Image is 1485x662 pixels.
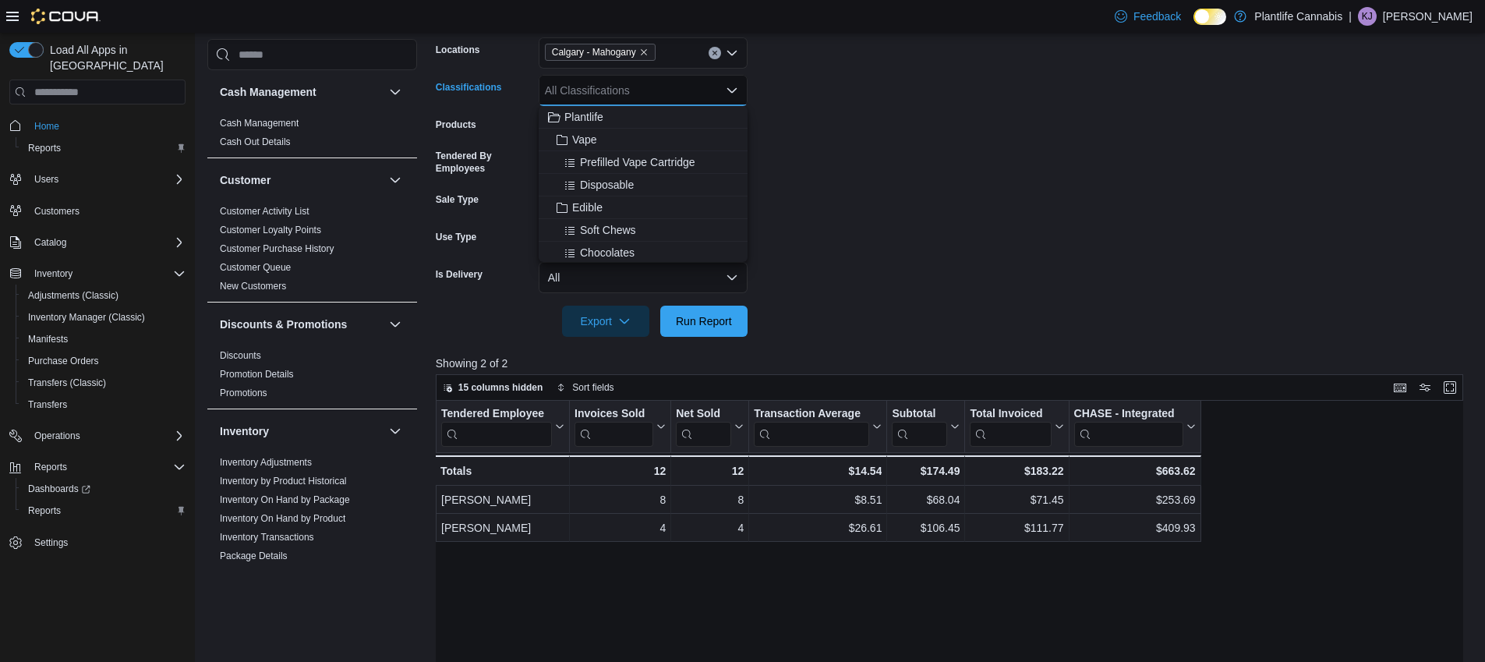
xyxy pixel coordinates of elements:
p: | [1349,7,1352,26]
div: CHASE - Integrated [1073,407,1183,422]
button: Subtotal [892,407,960,447]
div: $111.77 [970,519,1063,538]
div: Net Sold [676,407,731,422]
div: Transaction Average [754,407,869,422]
p: [PERSON_NAME] [1383,7,1473,26]
span: Plantlife [564,109,603,125]
button: Catalog [28,233,72,252]
button: Users [28,170,65,189]
span: Reports [28,458,186,476]
button: Discounts & Promotions [386,315,405,334]
div: 12 [676,462,744,480]
span: Inventory On Hand by Package [220,494,350,506]
a: Inventory Transactions [220,532,314,543]
a: Reports [22,501,67,520]
button: Reports [16,137,192,159]
button: Run Report [660,306,748,337]
button: Vape [539,129,748,151]
div: $174.49 [892,462,960,480]
button: Prefilled Vape Cartridge [539,151,748,174]
button: Display options [1416,378,1434,397]
span: Operations [34,430,80,442]
span: Reports [22,501,186,520]
span: Cash Management [220,117,299,129]
div: Total Invoiced [970,407,1051,447]
span: Inventory [28,264,186,283]
button: Tendered Employee [441,407,564,447]
button: Purchase Orders [16,350,192,372]
div: $253.69 [1073,491,1195,510]
div: Kessa Jardine [1358,7,1377,26]
button: Open list of options [726,47,738,59]
div: 8 [676,491,744,510]
a: Promotion Details [220,369,294,380]
span: Reports [28,504,61,517]
span: Inventory [34,267,72,280]
span: Inventory Manager (Classic) [28,311,145,324]
span: Manifests [28,333,68,345]
a: Purchase Orders [22,352,105,370]
span: Settings [28,533,186,552]
span: Edible [572,200,603,215]
span: Sort fields [572,381,613,394]
span: Reports [28,142,61,154]
span: Vape [572,132,597,147]
button: Plantlife [539,106,748,129]
button: Customer [386,171,405,189]
a: Inventory Manager (Classic) [22,308,151,327]
button: CHASE - Integrated [1073,407,1195,447]
div: [PERSON_NAME] [441,519,564,538]
a: Home [28,117,65,136]
span: Customer Activity List [220,205,309,218]
a: New Customers [220,281,286,292]
label: Is Delivery [436,268,483,281]
span: Soft Chews [580,222,636,238]
span: Run Report [676,313,732,329]
span: Users [34,173,58,186]
a: Promotions [220,388,267,398]
div: CHASE - Integrated [1073,407,1183,447]
span: Discounts [220,349,261,362]
span: Customers [28,201,186,221]
div: Tendered Employee [441,407,552,422]
span: Prefilled Vape Cartridge [580,154,695,170]
span: Adjustments (Classic) [22,286,186,305]
label: Classifications [436,81,502,94]
span: 15 columns hidden [458,381,543,394]
button: All [539,262,748,293]
a: Customer Loyalty Points [220,225,321,235]
span: Customer Purchase History [220,242,334,255]
a: Settings [28,533,74,552]
div: 8 [575,491,666,510]
button: Inventory Manager (Classic) [16,306,192,328]
button: Soft Chews [539,219,748,242]
button: Inventory [3,263,192,285]
button: Inventory [28,264,79,283]
span: Disposable [580,177,634,193]
button: Reports [28,458,73,476]
button: Operations [28,427,87,445]
button: Net Sold [676,407,744,447]
label: Sale Type [436,193,479,206]
span: Inventory Manager (Classic) [22,308,186,327]
span: New Customers [220,280,286,292]
h3: Inventory [220,423,269,439]
span: Package Details [220,550,288,562]
div: Totals [440,462,564,480]
span: Dashboards [28,483,90,495]
a: Adjustments (Classic) [22,286,125,305]
span: Load All Apps in [GEOGRAPHIC_DATA] [44,42,186,73]
label: Locations [436,44,480,56]
span: Customer Loyalty Points [220,224,321,236]
button: Export [562,306,649,337]
button: Operations [3,425,192,447]
a: Customers [28,202,86,221]
span: Promotion Details [220,368,294,381]
div: Subtotal [892,407,947,422]
button: Chocolates [539,242,748,264]
span: Dark Mode [1193,25,1194,26]
button: Remove Calgary - Mahogany from selection in this group [639,48,649,57]
div: $14.54 [754,462,882,480]
span: Customers [34,205,80,218]
img: Cova [31,9,101,24]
